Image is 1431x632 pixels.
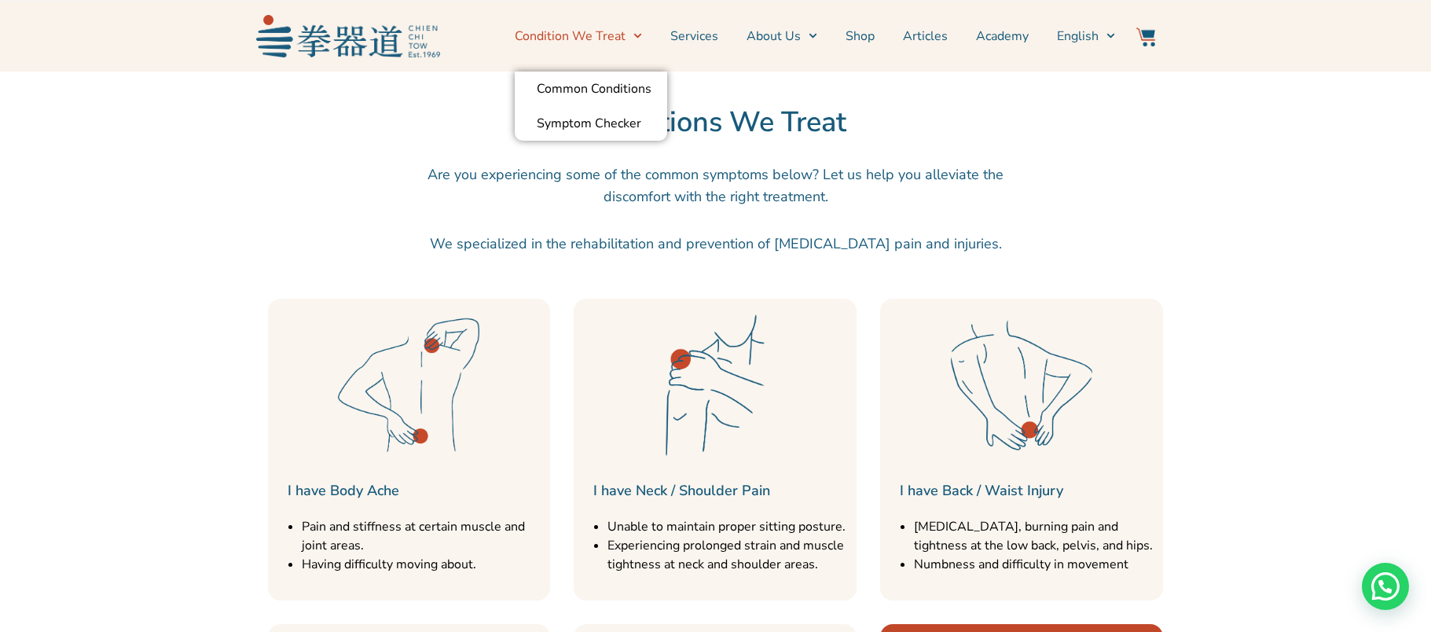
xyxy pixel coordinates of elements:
[914,555,1155,574] li: Numbness and difficulty in movement
[1362,563,1409,610] div: Need help? WhatsApp contact
[607,536,849,574] li: Experiencing prolonged strain and muscle tightness at neck and shoulder areas.
[427,165,1004,206] span: Are you experiencing some of the common symptoms below? Let us help you alleviate the discomfort ...
[430,234,1002,253] span: We specialized in the rehabilitation and prevention of [MEDICAL_DATA] pain and injuries.
[515,72,667,141] ul: Condition We Treat
[448,17,1116,56] nav: Menu
[330,307,487,464] img: Services Icon-39
[515,17,642,56] a: Condition We Treat
[846,17,875,56] a: Shop
[914,517,1155,555] li: [MEDICAL_DATA], burning pain and tightness at the low back, pelvis, and hips.
[903,17,948,56] a: Articles
[1136,28,1155,46] img: Website Icon-03
[8,105,1423,140] h2: Conditions We Treat
[900,481,1063,500] a: I have Back / Waist Injury
[515,72,667,106] a: Common Conditions
[1057,27,1099,46] span: English
[302,517,543,555] li: Pain and stiffness at certain muscle and joint areas.
[637,307,794,464] img: Services Icon-43
[607,517,849,536] li: Unable to maintain proper sitting posture.
[288,481,399,500] a: I have Body Ache
[747,17,817,56] a: About Us
[1057,17,1115,56] a: Switch to English
[302,555,543,574] li: Having difficulty moving about.
[943,307,1100,464] img: Services Icon-44
[976,17,1029,56] a: Academy
[670,17,718,56] a: Services
[515,106,667,141] a: Symptom Checker
[593,481,770,500] a: I have Neck / Shoulder Pain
